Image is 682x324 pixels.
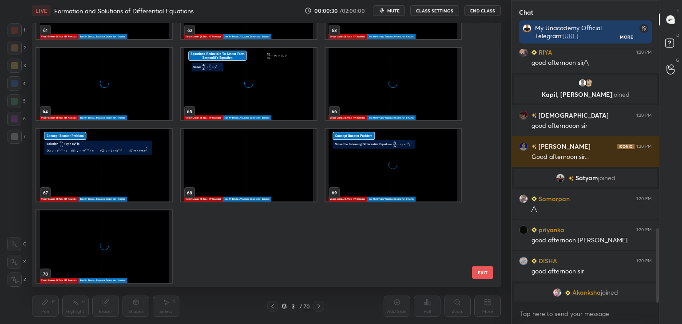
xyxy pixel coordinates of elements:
span: joined [612,90,630,99]
img: d391e043194a4f50b3f1f8a604db3c4e.jpg [519,142,528,151]
button: CLASS SETTINGS [410,5,459,16]
h6: priyanka [537,225,564,234]
span: mute [387,8,400,14]
img: no-rating-badge.077c3623.svg [531,113,537,118]
div: 1:20 PM [636,196,652,202]
div: 5 [7,94,26,108]
div: 3 [8,59,26,73]
p: G [676,57,679,63]
p: D [676,32,679,39]
div: 2 [8,41,26,55]
span: joined [601,289,618,296]
img: 04f61c0bd0eb420f90b3a238229b5f89.jpg [519,257,528,265]
h6: Samarpan [537,194,570,203]
span: joined [598,174,615,182]
img: no-rating-badge.077c3623.svg [568,176,574,181]
div: My Unacademy Official Telegram: Use Code VINEETLIVE to renew your Subscriptions at lowest Prices [535,24,620,40]
div: 70 [304,302,310,310]
div: 1:20 PM [636,258,652,264]
div: Z [8,273,26,287]
img: Learner_Badge_beginner_1_8b307cf2a0.svg [565,290,571,296]
h6: [PERSON_NAME] [537,142,591,151]
div: More [620,34,633,40]
div: 1:20 PM [636,113,652,118]
img: 73b12b89835e4886ab764041a649bba7.jpg [519,111,528,120]
div: 1 [8,23,25,37]
img: 8148be7e13bf47fdb9f1814e25b64b63.jpg [556,174,565,182]
img: 3ba24dfee54e4c8689977e35d4b428a2.jpg [519,48,528,57]
div: 3 [289,304,297,309]
div: LIVE [32,5,51,16]
a: [URL][DOMAIN_NAME] [535,32,585,48]
div: grid [32,23,485,287]
div: 7 [8,130,26,144]
button: mute [373,5,405,16]
img: no-rating-badge.077c3623.svg [531,144,537,149]
div: good afternooon sir [531,122,652,130]
img: e335ef9b3b9f4d2b89672e1195650cbc.jpg [519,225,528,234]
button: End Class [464,5,501,16]
div: good afternoon sir [531,267,652,276]
h4: Formation and Solutions of Differential Equations [54,7,194,15]
img: default.png [578,79,587,87]
div: Good afternoon sir... [531,153,652,162]
div: 1:20 PM [636,144,652,149]
img: 69bf3916e3c6485f824e6c062c38a48c.jpg [519,194,528,203]
div: 1:20 PM [636,227,652,233]
h6: [DEMOGRAPHIC_DATA] [537,111,609,120]
div: 1:20 PM [636,50,652,55]
p: Kapil, [PERSON_NAME] [519,91,651,98]
div: 6 [7,112,26,126]
div: X [7,255,26,269]
p: T [677,7,679,14]
img: iconic-dark.1390631f.png [617,144,634,149]
span: Akanksha [572,289,601,296]
div: C [7,237,26,251]
span: Satyam [575,174,598,182]
div: grid [512,49,659,303]
img: Learner_Badge_beginner_1_8b307cf2a0.svg [531,50,537,55]
img: Learner_Badge_beginner_1_8b307cf2a0.svg [531,258,537,264]
p: Chat [512,0,540,24]
button: EXIT [472,266,493,279]
img: fe4b8a03a1bf418596e07c738c76a6a1.jpg [523,24,531,33]
img: Learner_Badge_beginner_1_8b307cf2a0.svg [531,227,537,233]
img: a9fd863a511b4770bd8d201d260aa2ce.jpg [553,288,562,297]
div: good afternoon sir/\ [531,59,652,67]
div: good afternoon [PERSON_NAME] [531,236,652,245]
h6: DISHA [537,256,557,265]
div: 4 [7,76,26,91]
img: bf13376d90fd403c91e3f99e9bbe8e99.jpg [584,79,593,87]
img: Learner_Badge_beginner_1_8b307cf2a0.svg [531,196,537,202]
h6: RIYA [537,47,552,57]
div: /\ [531,205,652,214]
div: / [299,304,302,309]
